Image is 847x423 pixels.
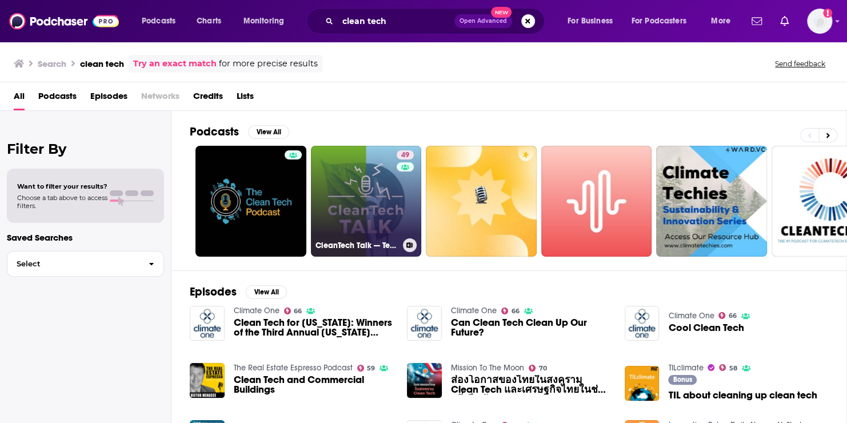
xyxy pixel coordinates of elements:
[501,308,520,314] a: 66
[673,376,692,383] span: Bonus
[668,311,714,321] a: Climate One
[284,308,302,314] a: 66
[807,9,832,34] img: User Profile
[246,285,287,299] button: View All
[234,306,279,316] a: Climate One
[80,58,124,69] h3: clean tech
[367,366,375,371] span: 59
[668,323,744,333] a: Cool Clean Tech
[234,375,394,394] a: Clean Tech and Commercial Buildings
[142,13,175,29] span: Podcasts
[190,363,225,398] img: Clean Tech and Commercial Buildings
[397,150,414,159] a: 49
[234,318,394,337] span: Clean Tech for [US_STATE]: Winners of the Third Annual [US_STATE] Clean Tech Open 2008
[539,366,547,371] span: 70
[451,363,524,373] a: Mission To The Moon
[141,87,179,110] span: Networks
[38,87,77,110] a: Podcasts
[668,390,817,400] a: TIL about cleaning up clean tech
[14,87,25,110] a: All
[38,58,66,69] h3: Search
[7,232,164,243] p: Saved Searches
[401,150,409,161] span: 49
[529,365,547,372] a: 70
[460,18,507,24] span: Open Advanced
[234,363,353,373] a: The Real Estate Espresso Podcast
[190,125,239,139] h2: Podcasts
[243,13,284,29] span: Monitoring
[190,285,237,299] h2: Episodes
[711,13,730,29] span: More
[17,194,107,210] span: Choose a tab above to access filters.
[703,12,745,30] button: open menu
[219,57,318,70] span: for more precise results
[248,125,289,139] button: View All
[407,306,442,341] img: Can Clean Tech Clean Up Our Future?
[197,13,221,29] span: Charts
[9,10,119,32] img: Podchaser - Follow, Share and Rate Podcasts
[729,313,737,318] span: 66
[294,309,302,314] span: 66
[133,57,217,70] a: Try an exact match
[134,12,190,30] button: open menu
[560,12,627,30] button: open menu
[807,9,832,34] span: Logged in as roneledotsonRAD
[407,363,442,398] img: ส่องโอกาสของไทยในสงคราม Clean Tech และเศรษฐกิจไทยในช่วงครึ่งปีหลัง | MM EP.2165
[807,9,832,34] button: Show profile menu
[237,87,254,110] a: Lists
[189,12,228,30] a: Charts
[719,364,737,371] a: 58
[625,366,660,401] img: TIL about cleaning up clean tech
[451,306,497,316] a: Climate One
[90,87,127,110] a: Episodes
[7,251,164,277] button: Select
[193,87,223,110] a: Credits
[317,8,556,34] div: Search podcasts, credits, & more...
[315,241,398,250] h3: CleanTech Talk — Tesla, Solar, Battery, Climate, AI, EV, & Other Tech News & Analysis
[776,11,793,31] a: Show notifications dropdown
[7,141,164,157] h2: Filter By
[729,366,737,371] span: 58
[823,9,832,18] svg: Add a profile image
[451,318,611,337] a: Can Clean Tech Clean Up Our Future?
[338,12,454,30] input: Search podcasts, credits, & more...
[234,318,394,337] a: Clean Tech for California: Winners of the Third Annual California Clean Tech Open 2008
[190,125,289,139] a: PodcastsView All
[772,59,829,69] button: Send feedback
[454,14,512,28] button: Open AdvancedNew
[7,260,139,268] span: Select
[512,309,520,314] span: 66
[190,306,225,341] img: Clean Tech for California: Winners of the Third Annual California Clean Tech Open 2008
[311,146,422,257] a: 49CleanTech Talk — Tesla, Solar, Battery, Climate, AI, EV, & Other Tech News & Analysis
[625,306,660,341] img: Cool Clean Tech
[668,363,703,373] a: TILclimate
[235,12,299,30] button: open menu
[718,312,737,319] a: 66
[357,365,375,372] a: 59
[17,182,107,190] span: Want to filter your results?
[624,12,703,30] button: open menu
[190,285,287,299] a: EpisodesView All
[491,7,512,18] span: New
[451,375,611,394] a: ส่องโอกาสของไทยในสงคราม Clean Tech และเศรษฐกิจไทยในช่วงครึ่งปีหลัง | MM EP.2165
[747,11,766,31] a: Show notifications dropdown
[632,13,686,29] span: For Podcasters
[568,13,613,29] span: For Business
